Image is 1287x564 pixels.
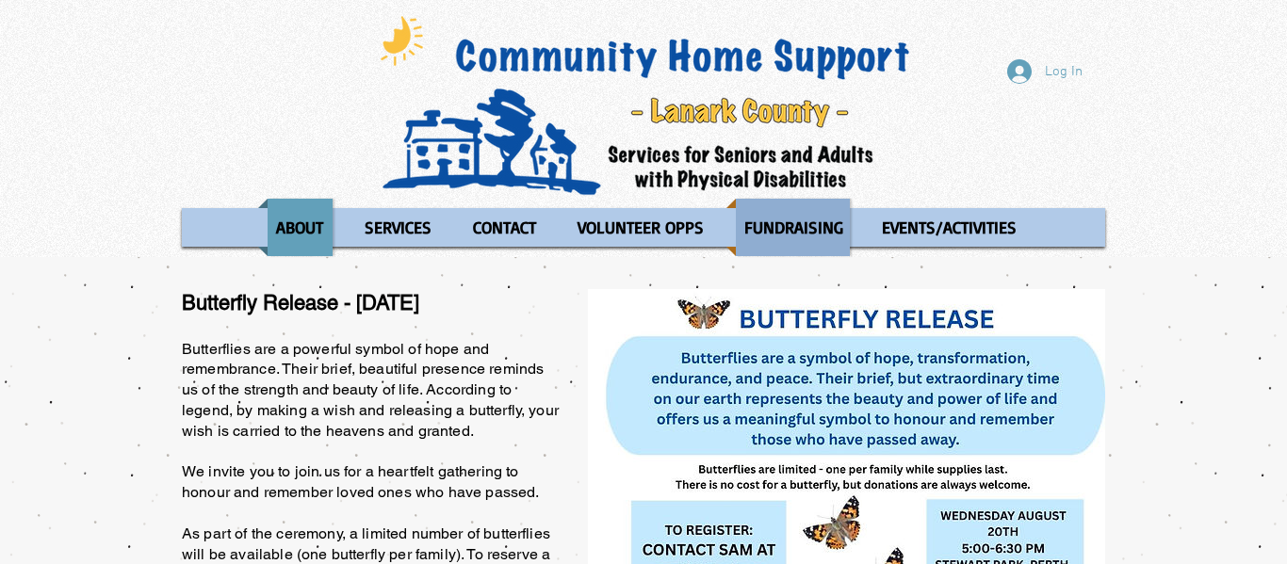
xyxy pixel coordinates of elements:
[182,291,419,314] span: Butterfly Release - [DATE]
[569,199,712,256] p: VOLUNTEER OPPS
[347,199,449,256] a: SERVICES
[268,199,332,256] p: ABOUT
[560,199,722,256] a: VOLUNTEER OPPS
[356,199,440,256] p: SERVICES
[454,199,555,256] a: CONTACT
[726,199,859,256] a: FUNDRAISING
[258,199,342,256] a: ABOUT
[1038,62,1089,82] span: Log In
[464,199,545,256] p: CONTACT
[182,199,1105,256] nav: Site
[873,199,1025,256] p: EVENTS/ACTIVITIES
[736,199,852,256] p: FUNDRAISING
[994,54,1096,89] button: Log In
[864,199,1034,256] a: EVENTS/ACTIVITIES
